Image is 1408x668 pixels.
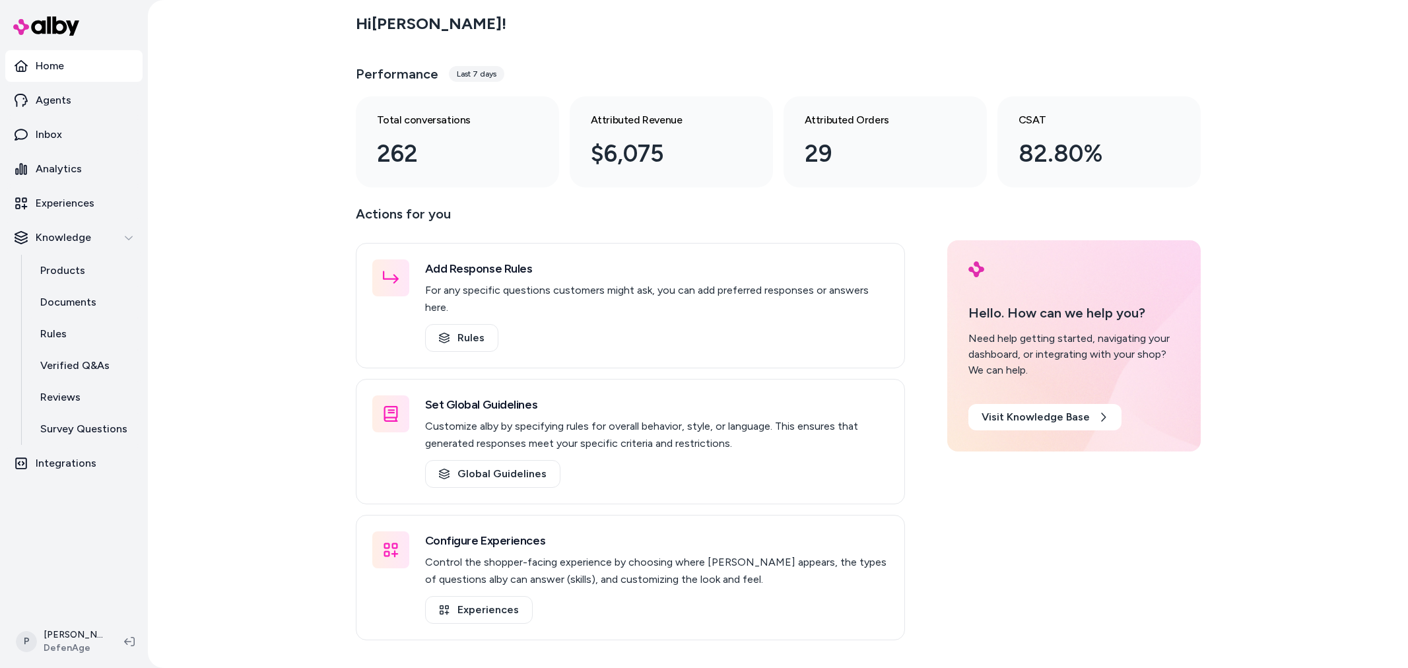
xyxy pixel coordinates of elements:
div: 262 [377,136,517,172]
img: alby Logo [968,261,984,277]
div: Need help getting started, navigating your dashboard, or integrating with your shop? We can help. [968,331,1180,378]
a: Attributed Revenue $6,075 [570,96,773,187]
p: Verified Q&As [40,358,110,374]
p: Home [36,58,64,74]
a: Survey Questions [27,413,143,445]
a: Rules [425,324,498,352]
p: Hello. How can we help you? [968,303,1180,323]
p: Agents [36,92,71,108]
h3: Configure Experiences [425,531,888,550]
button: P[PERSON_NAME]DefenAge [8,620,114,663]
p: For any specific questions customers might ask, you can add preferred responses or answers here. [425,282,888,316]
p: Integrations [36,455,96,471]
p: Reviews [40,389,81,405]
a: Inbox [5,119,143,150]
a: Analytics [5,153,143,185]
a: Attributed Orders 29 [784,96,987,187]
div: 29 [805,136,945,172]
a: Experiences [425,596,533,624]
h3: Total conversations [377,112,517,128]
h3: CSAT [1019,112,1158,128]
span: P [16,631,37,652]
div: 82.80% [1019,136,1158,172]
p: Knowledge [36,230,91,246]
a: Products [27,255,143,286]
h3: Performance [356,65,438,83]
a: Visit Knowledge Base [968,404,1122,430]
p: Rules [40,326,67,342]
p: [PERSON_NAME] [44,628,103,642]
h3: Attributed Revenue [591,112,731,128]
p: Analytics [36,161,82,177]
button: Knowledge [5,222,143,253]
h3: Add Response Rules [425,259,888,278]
a: Experiences [5,187,143,219]
p: Inbox [36,127,62,143]
p: Survey Questions [40,421,127,437]
p: Products [40,263,85,279]
p: Customize alby by specifying rules for overall behavior, style, or language. This ensures that ge... [425,418,888,452]
a: Integrations [5,448,143,479]
a: Agents [5,84,143,116]
div: Last 7 days [449,66,504,82]
h2: Hi [PERSON_NAME] ! [356,14,506,34]
h3: Attributed Orders [805,112,945,128]
p: Actions for you [356,203,905,235]
p: Control the shopper-facing experience by choosing where [PERSON_NAME] appears, the types of quest... [425,554,888,588]
a: Home [5,50,143,82]
a: Global Guidelines [425,460,560,488]
a: Rules [27,318,143,350]
h3: Set Global Guidelines [425,395,888,414]
a: Verified Q&As [27,350,143,382]
a: Total conversations 262 [356,96,559,187]
a: Reviews [27,382,143,413]
p: Experiences [36,195,94,211]
span: DefenAge [44,642,103,655]
a: Documents [27,286,143,318]
a: CSAT 82.80% [997,96,1201,187]
img: alby Logo [13,17,79,36]
p: Documents [40,294,96,310]
div: $6,075 [591,136,731,172]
